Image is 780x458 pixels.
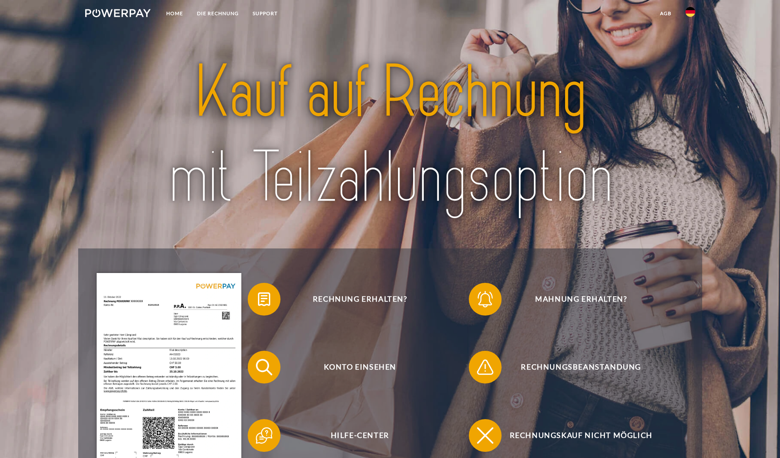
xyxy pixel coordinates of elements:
img: logo-powerpay-white.svg [85,9,151,17]
span: Rechnung erhalten? [260,283,460,316]
span: Konto einsehen [260,351,460,384]
button: Mahnung erhalten? [469,283,682,316]
img: qb_close.svg [475,425,495,446]
button: Rechnungskauf nicht möglich [469,419,682,452]
button: Hilfe-Center [248,419,461,452]
a: DIE RECHNUNG [190,6,246,21]
img: qb_search.svg [254,357,274,377]
img: qb_bell.svg [475,289,495,309]
button: Rechnungsbeanstandung [469,351,682,384]
img: qb_help.svg [254,425,274,446]
button: Konto einsehen [248,351,461,384]
img: de [685,7,695,17]
a: SUPPORT [246,6,285,21]
button: Rechnung erhalten? [248,283,461,316]
img: qb_warning.svg [475,357,495,377]
span: Rechnungsbeanstandung [481,351,681,384]
img: title-powerpay_de.svg [115,46,665,225]
span: Hilfe-Center [260,419,460,452]
img: qb_bill.svg [254,289,274,309]
a: Home [159,6,190,21]
span: Rechnungskauf nicht möglich [481,419,681,452]
a: agb [653,6,678,21]
span: Mahnung erhalten? [481,283,681,316]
